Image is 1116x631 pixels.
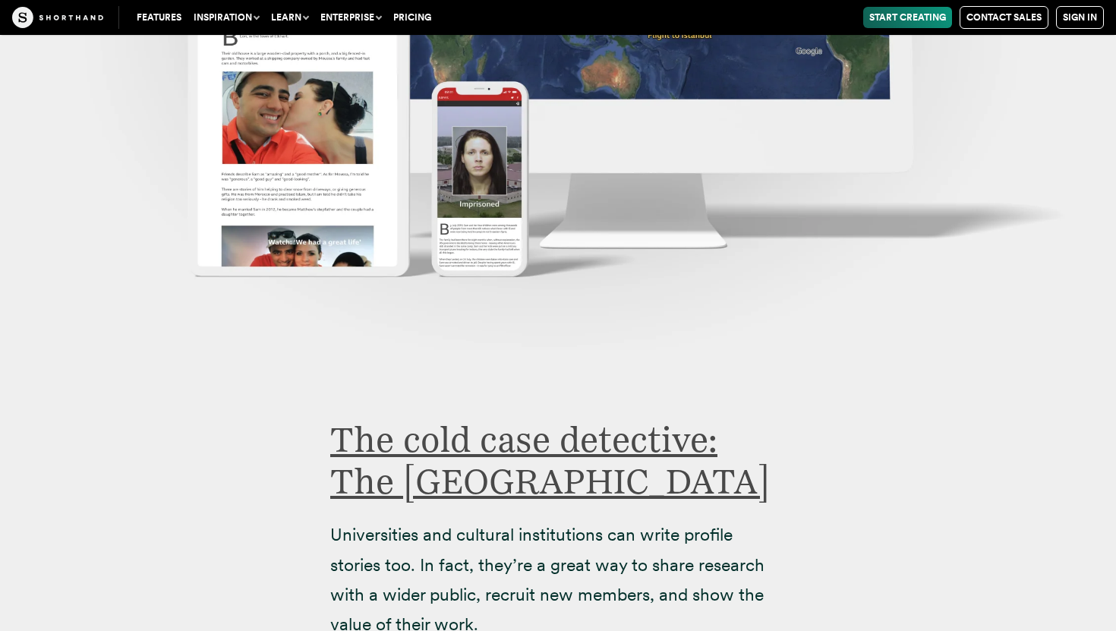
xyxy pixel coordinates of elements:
button: Learn [265,7,314,28]
a: Contact Sales [960,6,1048,29]
a: Sign in [1056,6,1104,29]
a: Pricing [387,7,437,28]
img: The Craft [12,7,103,28]
a: Features [131,7,188,28]
a: Start Creating [863,7,952,28]
a: The cold case detective: The [GEOGRAPHIC_DATA] [330,418,770,502]
button: Enterprise [314,7,387,28]
button: Inspiration [188,7,265,28]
